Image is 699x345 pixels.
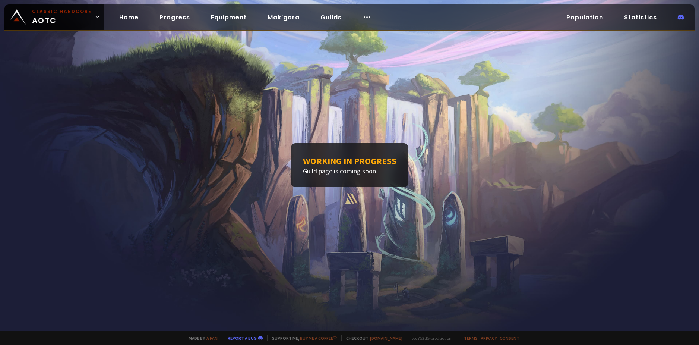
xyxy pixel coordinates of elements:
[481,335,497,341] a: Privacy
[300,335,337,341] a: Buy me a coffee
[291,143,408,187] div: Guild page is coming soon!
[32,8,92,26] span: AOTC
[560,10,609,25] a: Population
[32,8,92,15] small: Classic Hardcore
[154,10,196,25] a: Progress
[184,335,218,341] span: Made by
[314,10,348,25] a: Guilds
[113,10,145,25] a: Home
[228,335,257,341] a: Report a bug
[407,335,452,341] span: v. d752d5 - production
[205,10,253,25] a: Equipment
[618,10,663,25] a: Statistics
[370,335,402,341] a: [DOMAIN_NAME]
[267,335,337,341] span: Support me,
[464,335,478,341] a: Terms
[262,10,306,25] a: Mak'gora
[206,335,218,341] a: a fan
[4,4,104,30] a: Classic HardcoreAOTC
[500,335,519,341] a: Consent
[303,155,396,167] h1: Working in progress
[341,335,402,341] span: Checkout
